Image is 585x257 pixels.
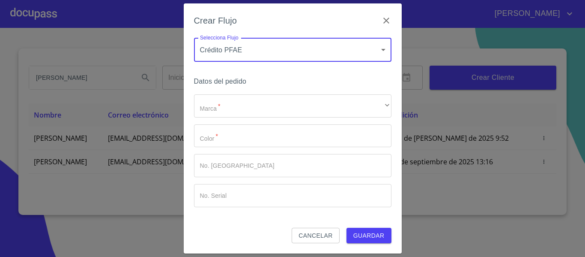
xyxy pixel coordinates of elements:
h6: Datos del pedido [194,76,391,88]
span: Cancelar [298,230,332,241]
button: Cancelar [292,228,339,244]
div: Crédito PFAE [194,38,391,62]
h6: Crear Flujo [194,14,237,27]
button: Guardar [346,228,391,244]
div: ​ [194,94,391,118]
span: Guardar [353,230,385,241]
